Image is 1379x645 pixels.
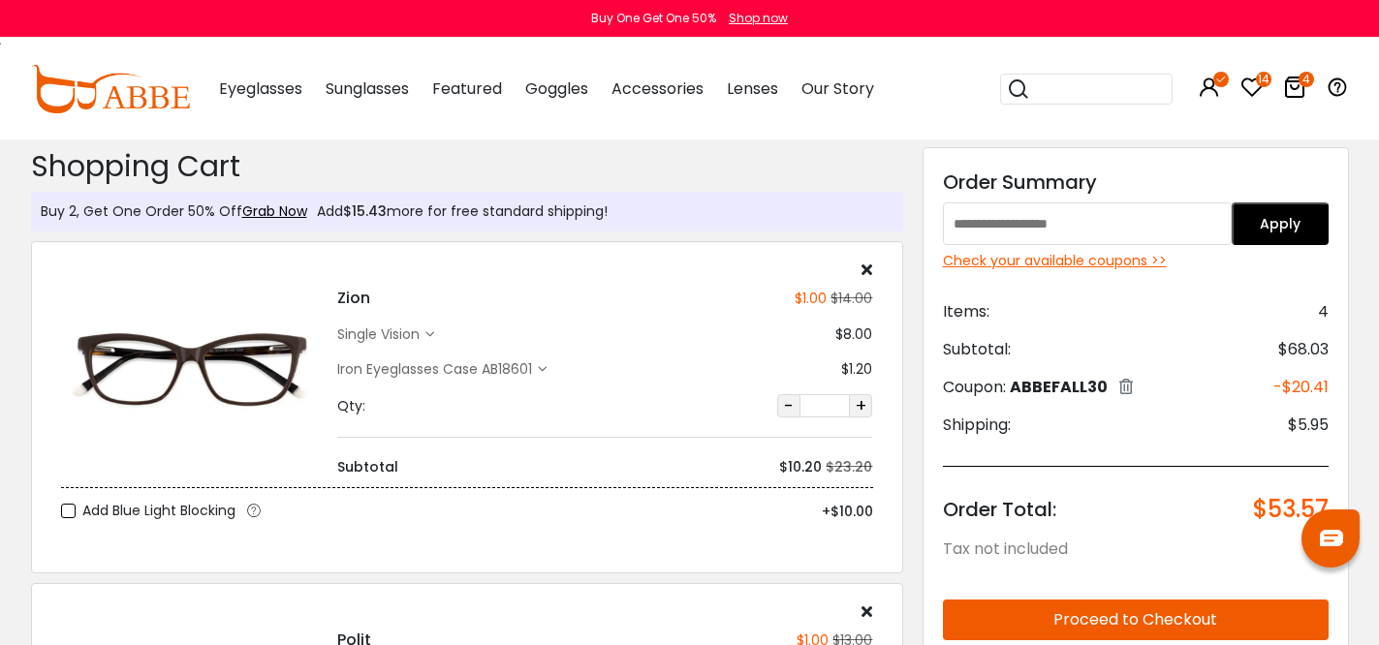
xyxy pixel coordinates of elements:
button: + [849,394,872,417]
button: - [777,394,800,417]
div: $14.00 [827,289,872,309]
a: 4 [1283,79,1306,102]
span: $15.43 [343,201,387,221]
div: $1.00 [795,289,827,309]
div: single vision [337,324,425,345]
i: 4 [1299,72,1314,87]
span: -$20.41 [1273,376,1329,399]
span: +$10.00 [822,502,873,521]
div: Subtotal [337,457,398,477]
h2: Shopping Cart [31,149,903,184]
button: Proceed to Checkout [943,599,1329,640]
span: ABBEFALL30 [1010,376,1108,398]
div: $10.20 [779,457,822,477]
span: $68.03 [1278,338,1329,361]
span: Featured [432,77,502,100]
span: Accessories [611,77,704,100]
div: Check your available coupons >> [943,251,1329,271]
button: Apply [1232,202,1329,245]
div: Qty: [337,396,365,416]
img: abbeglasses.com [31,65,190,113]
div: Tax not included [943,537,1329,561]
span: Subtotal: [943,338,1011,361]
span: 4 [1318,300,1329,323]
span: Add Blue Light Blocking [82,499,235,523]
h4: Zion [337,287,370,310]
div: Order Summary [943,168,1329,197]
div: $8.00 [835,324,872,345]
span: Items: [943,300,989,323]
span: Our Story [801,77,874,100]
span: $53.57 [1253,496,1329,523]
div: Shop now [729,10,788,27]
a: Grab Now [242,201,307,221]
img: Zion [61,305,319,434]
div: Add more for free standard shipping! [307,201,608,222]
div: $23.20 [826,457,872,477]
span: Sunglasses [326,77,409,100]
div: Buy One Get One 50% [591,10,716,27]
span: $5.95 [1288,414,1329,437]
span: Order Total: [943,496,1056,523]
div: $1.20 [841,359,872,380]
span: Goggles [525,77,588,100]
span: Shipping: [943,414,1011,437]
div: Buy 2, Get One Order 50% Off [41,201,307,222]
a: Shop now [719,10,788,26]
span: Eyeglasses [219,77,302,100]
div: Coupon: [943,376,1133,399]
i: 14 [1256,72,1271,87]
img: chat [1320,530,1343,546]
span: Lenses [727,77,778,100]
a: 14 [1240,79,1264,102]
div: Iron Eyeglasses Case AB18601 [337,359,538,380]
